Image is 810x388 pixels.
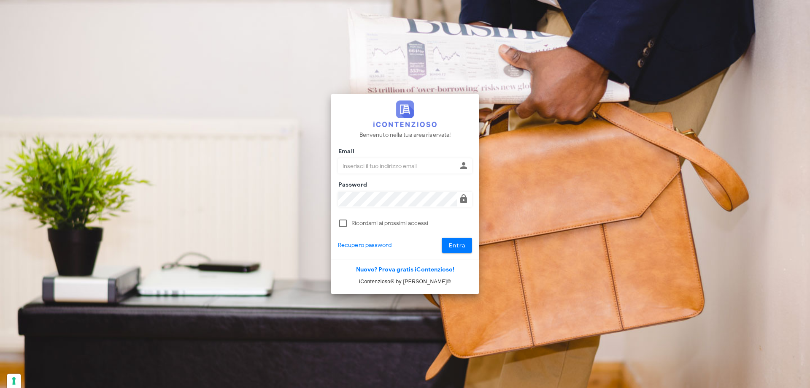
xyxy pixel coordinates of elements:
button: Entra [442,238,472,253]
p: iContenzioso® by [PERSON_NAME]© [331,277,479,286]
button: Le tue preferenze relative al consenso per le tecnologie di tracciamento [7,374,21,388]
input: Inserisci il tuo indirizzo email [338,159,457,173]
span: Entra [448,242,466,249]
p: Benvenuto nella tua area riservata! [359,130,451,140]
a: Nuovo? Prova gratis iContenzioso! [356,266,454,273]
a: Recupero password [338,241,391,250]
label: Ricordami ai prossimi accessi [351,219,472,228]
label: Email [336,147,354,156]
label: Password [336,181,367,189]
